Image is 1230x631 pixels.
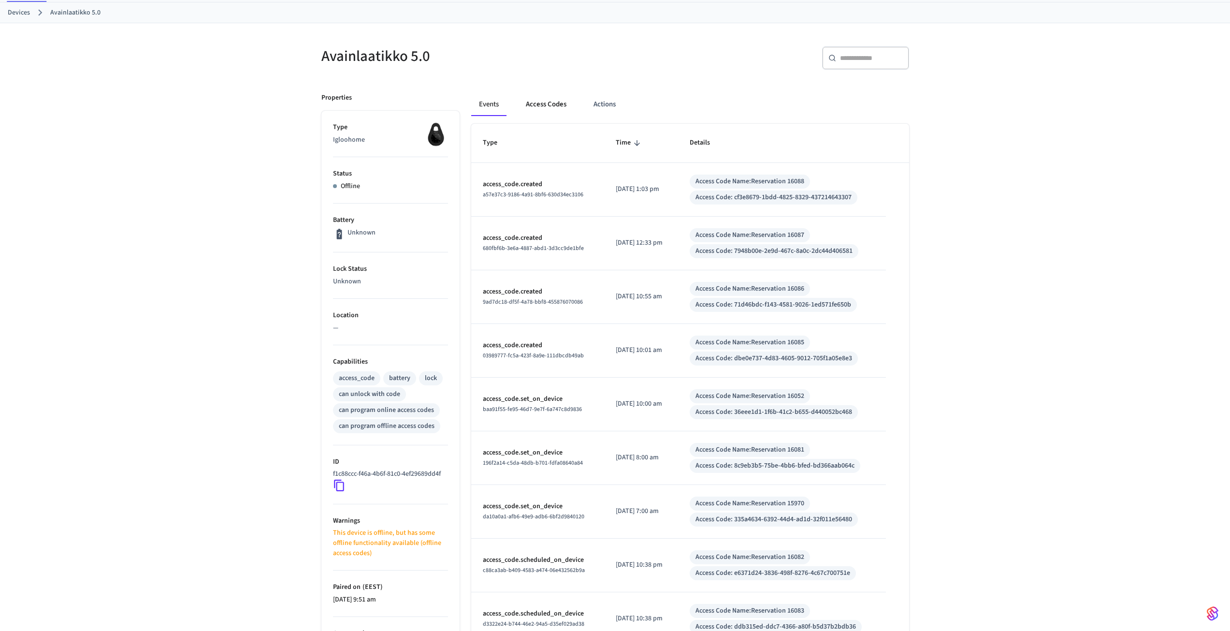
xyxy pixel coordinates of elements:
[333,528,448,558] p: This device is offline, but has some offline functionality available (offline access codes)
[483,233,593,243] p: access_code.created
[471,93,506,116] button: Events
[333,582,448,592] p: Paired on
[321,93,352,103] p: Properties
[616,506,667,516] p: [DATE] 7:00 am
[483,448,593,458] p: access_code.set_on_device
[333,215,448,225] p: Battery
[341,181,360,191] p: Offline
[616,292,667,302] p: [DATE] 10:55 am
[8,8,30,18] a: Devices
[483,244,584,252] span: 680fbf6b-3e6a-4887-abd1-3d3cc9de1bfe
[483,405,582,413] span: baa91f55-fe95-46d7-9e7f-6a747c8d9836
[425,373,437,383] div: lock
[333,357,448,367] p: Capabilities
[483,459,583,467] span: 196f2a14-c5da-48db-b701-fdfa08640a84
[424,122,448,147] img: igloohome_igke
[333,323,448,333] p: —
[616,560,667,570] p: [DATE] 10:38 pm
[339,389,400,399] div: can unlock with code
[695,192,852,203] div: Access Code: cf3e8679-1bdd-4825-8329-437214643307
[586,93,623,116] button: Actions
[483,298,583,306] span: 9ad7dc18-df5f-4a78-bbf8-455876070086
[695,568,850,578] div: Access Code: e6371d24-3836-498f-8276-4c67c700751e
[695,284,804,294] div: Access Code Name: Reservation 16086
[339,421,434,431] div: can program offline access codes
[695,445,804,455] div: Access Code Name: Reservation 16081
[361,582,383,592] span: ( EEST )
[483,566,585,574] span: c88ca3ab-b409-4583-a474-06e432562b9a
[333,516,448,526] p: Warnings
[483,135,510,150] span: Type
[483,340,593,351] p: access_code.created
[321,46,609,66] h5: Avainlaatikko 5.0
[695,461,854,471] div: Access Code: 8c9eb3b5-75be-4bb6-bfed-bd366aab064c
[616,238,667,248] p: [DATE] 12:33 pm
[695,353,852,364] div: Access Code: dbe0e737-4d83-4605-9012-705f1a05e8e3
[333,169,448,179] p: Status
[333,135,448,145] p: Igloohome
[389,373,410,383] div: battery
[483,287,593,297] p: access_code.created
[695,246,853,256] div: Access Code: 7948b00e-2e9d-467c-8a0c-2dc44d406581
[616,614,667,624] p: [DATE] 10:38 pm
[333,595,448,605] p: [DATE] 9:51 am
[339,405,434,415] div: can program online access codes
[518,93,574,116] button: Access Codes
[333,310,448,321] p: Location
[347,228,376,238] p: Unknown
[333,277,448,287] p: Unknown
[616,184,667,194] p: [DATE] 1:03 pm
[339,373,375,383] div: access_code
[695,606,804,616] div: Access Code Name: Reservation 16083
[690,135,723,150] span: Details
[695,300,851,310] div: Access Code: 71d46bdc-f143-4581-9026-1ed571fe650b
[333,264,448,274] p: Lock Status
[695,230,804,240] div: Access Code Name: Reservation 16087
[695,176,804,187] div: Access Code Name: Reservation 16088
[471,93,909,116] div: ant example
[333,457,448,467] p: ID
[333,122,448,132] p: Type
[616,453,667,463] p: [DATE] 8:00 am
[483,555,593,565] p: access_code.scheduled_on_device
[616,345,667,355] p: [DATE] 10:01 am
[695,514,852,525] div: Access Code: 335a4634-6392-44d4-ad1d-32f011e56480
[483,191,583,199] span: a57e37c3-9186-4a91-8bf6-630d34ec3106
[695,338,804,348] div: Access Code Name: Reservation 16085
[483,513,584,521] span: da10a0a1-afb6-49e9-adb6-6bf2d9840120
[695,407,852,417] div: Access Code: 36eee1d1-1f6b-41c2-b655-d440052bc468
[333,469,441,479] p: f1c88ccc-f46a-4b6f-81c0-4ef29689dd4f
[483,394,593,404] p: access_code.set_on_device
[1207,606,1218,621] img: SeamLogoGradient.69752ec5.svg
[483,352,584,360] span: 03989777-fc5a-423f-8a9e-111dbcdb49ab
[695,499,804,509] div: Access Code Name: Reservation 15970
[483,620,584,628] span: d3322e24-b744-46e2-94a5-d35ef029ad38
[616,135,643,150] span: Time
[50,8,101,18] a: Avainlaatikko 5.0
[483,609,593,619] p: access_code.scheduled_on_device
[616,399,667,409] p: [DATE] 10:00 am
[695,552,804,562] div: Access Code Name: Reservation 16082
[483,179,593,190] p: access_code.created
[483,501,593,512] p: access_code.set_on_device
[695,391,804,401] div: Access Code Name: Reservation 16052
